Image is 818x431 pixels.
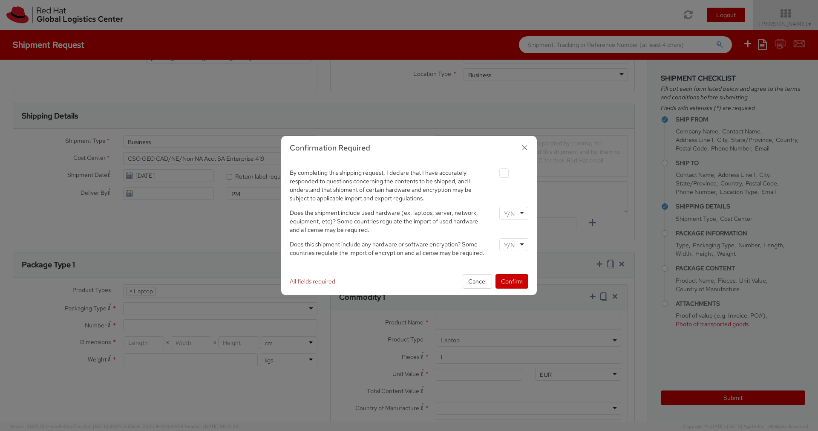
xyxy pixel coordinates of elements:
span: Does this shipment include any hardware or software encryption? Some countries regulate the impor... [290,240,484,257]
input: Y/N [504,209,516,218]
span: Does the shipment include used hardware (ex: laptops, server, network, equipment, etc)? Some coun... [290,209,478,234]
span: All fields required [290,278,335,285]
button: Confirm [495,274,528,289]
input: Y/N [504,241,516,249]
span: By completing this shipping request, I declare that I have accurately responded to questions conc... [290,169,472,202]
h3: Confirmation Required [290,142,528,153]
button: Cancel [463,274,492,289]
